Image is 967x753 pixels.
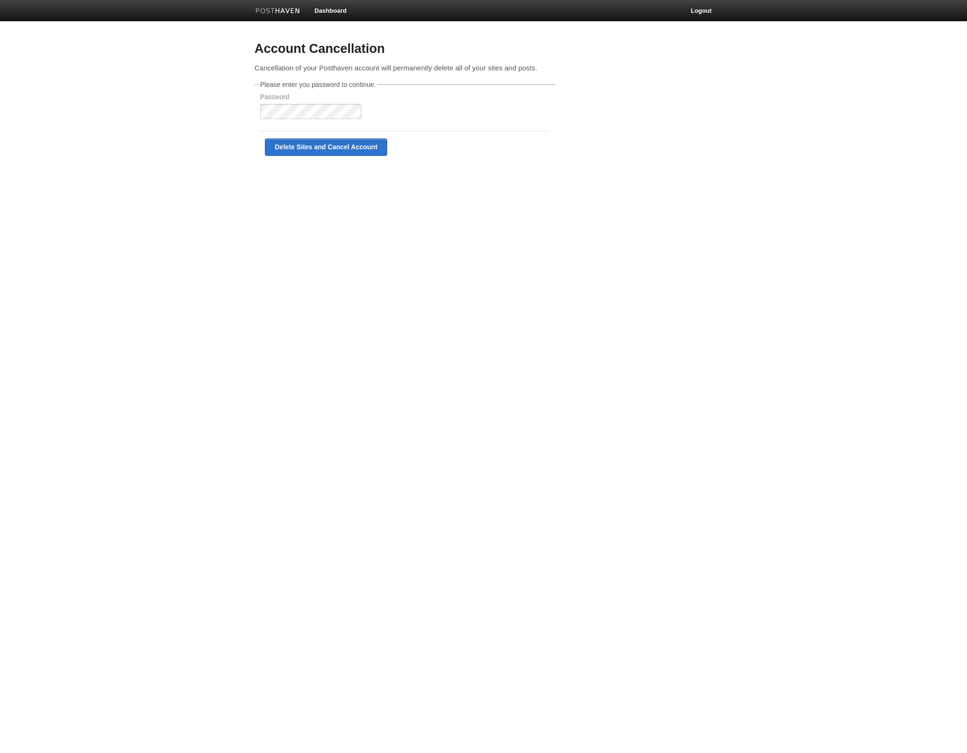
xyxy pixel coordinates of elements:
input: Delete Sites and Cancel Account [265,138,387,156]
label: Password [260,94,361,103]
input: Password [260,104,361,119]
legend: Please enter you password to continue. [259,81,377,88]
p: Cancellation of your Posthaven account will permanently delete all of your sites and posts. [254,63,555,73]
img: Posthaven-bar [255,8,300,15]
h3: Account Cancellation [254,42,555,56]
